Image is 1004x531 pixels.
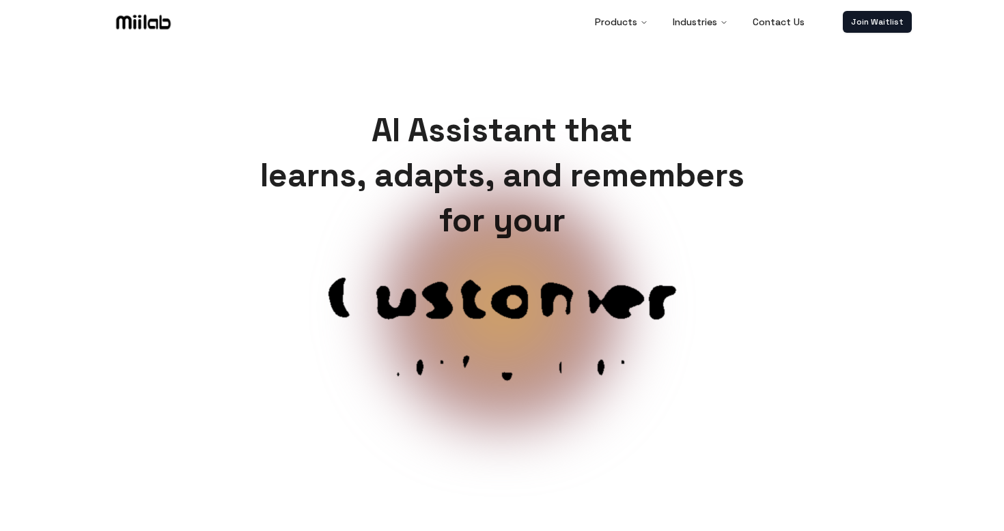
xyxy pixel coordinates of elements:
h1: AI Assistant that learns, adapts, and remembers for your [249,108,755,243]
button: Industries [662,8,739,35]
span: Customer service [195,265,809,396]
a: Contact Us [742,8,815,35]
a: Join Waitlist [843,11,912,33]
a: Logo [92,12,195,32]
button: Products [584,8,659,35]
img: Logo [113,12,173,32]
nav: Main [584,8,815,35]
